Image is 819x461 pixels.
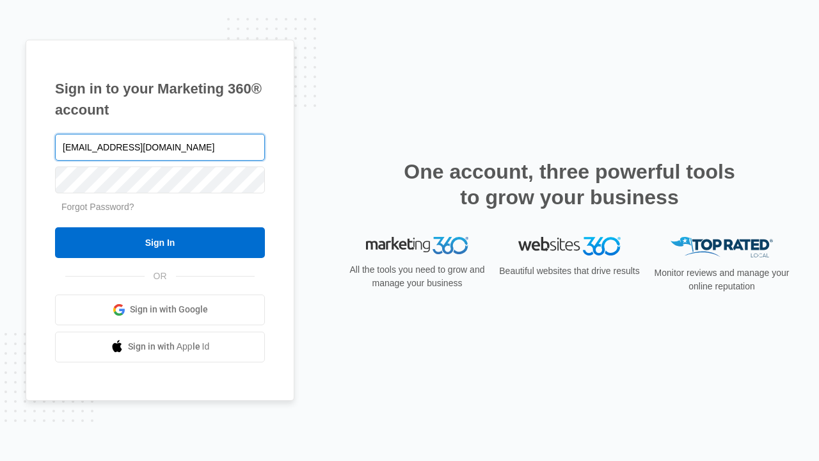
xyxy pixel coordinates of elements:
[130,303,208,316] span: Sign in with Google
[61,202,134,212] a: Forgot Password?
[55,332,265,362] a: Sign in with Apple Id
[128,340,210,353] span: Sign in with Apple Id
[400,159,739,210] h2: One account, three powerful tools to grow your business
[518,237,621,255] img: Websites 360
[671,237,773,258] img: Top Rated Local
[55,295,265,325] a: Sign in with Google
[55,227,265,258] input: Sign In
[498,264,641,278] p: Beautiful websites that drive results
[145,270,176,283] span: OR
[346,263,489,290] p: All the tools you need to grow and manage your business
[366,237,468,255] img: Marketing 360
[55,134,265,161] input: Email
[55,78,265,120] h1: Sign in to your Marketing 360® account
[650,266,793,293] p: Monitor reviews and manage your online reputation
